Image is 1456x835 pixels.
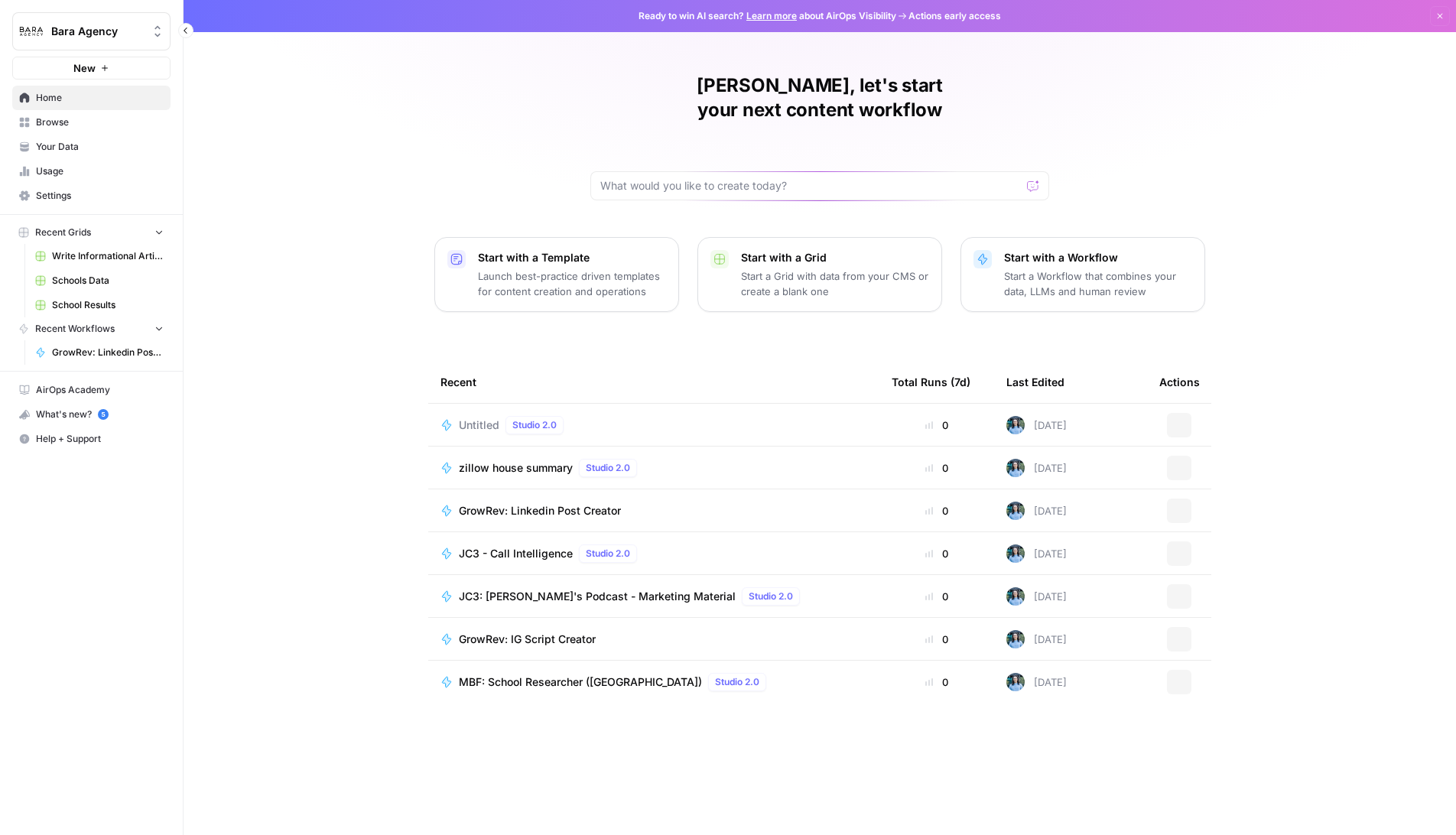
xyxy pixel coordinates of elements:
div: [DATE] [1006,673,1067,691]
span: Studio 2.0 [715,675,759,689]
h1: [PERSON_NAME], let's start your next content workflow [590,73,1049,122]
div: [DATE] [1006,544,1067,563]
a: GrowRev: Linkedin Post Creator [28,340,171,365]
div: 0 [892,632,982,647]
div: [DATE] [1006,587,1067,606]
span: Studio 2.0 [749,590,793,603]
p: Start with a Grid [741,250,929,265]
img: 4cjovsdt7jh7og8qs2b3rje2pqfw [1006,416,1025,434]
img: 4cjovsdt7jh7og8qs2b3rje2pqfw [1006,630,1025,648]
a: School Results [28,293,171,317]
img: 4cjovsdt7jh7og8qs2b3rje2pqfw [1006,502,1025,520]
span: Usage [36,164,164,178]
p: Start with a Template [478,250,666,265]
span: Home [36,91,164,105]
a: zillow house summaryStudio 2.0 [440,459,867,477]
span: Schools Data [52,274,164,288]
a: MBF: School Researcher ([GEOGRAPHIC_DATA])Studio 2.0 [440,673,867,691]
span: School Results [52,298,164,312]
text: 5 [101,411,105,418]
div: 0 [892,546,982,561]
div: What's new? [13,403,170,426]
a: Learn more [746,10,797,21]
a: Browse [12,110,171,135]
span: JC3: [PERSON_NAME]'s Podcast - Marketing Material [459,589,736,604]
a: JC3 - Call IntelligenceStudio 2.0 [440,544,867,563]
span: GrowRev: IG Script Creator [459,632,596,647]
div: Total Runs (7d) [892,361,970,403]
a: GrowRev: Linkedin Post Creator [440,503,867,518]
span: Write Informational Articles [52,249,164,263]
span: Bara Agency [51,24,144,39]
img: 4cjovsdt7jh7og8qs2b3rje2pqfw [1006,673,1025,691]
button: Workspace: Bara Agency [12,12,171,50]
img: 4cjovsdt7jh7og8qs2b3rje2pqfw [1006,544,1025,563]
div: 0 [892,503,982,518]
span: Your Data [36,140,164,154]
a: UntitledStudio 2.0 [440,416,867,434]
div: [DATE] [1006,416,1067,434]
div: Last Edited [1006,361,1064,403]
div: 0 [892,460,982,476]
div: 0 [892,417,982,433]
a: Usage [12,159,171,184]
button: Start with a WorkflowStart a Workflow that combines your data, LLMs and human review [960,237,1205,312]
a: GrowRev: IG Script Creator [440,632,867,647]
span: Untitled [459,417,499,433]
span: Actions early access [908,9,1001,23]
a: Write Informational Articles [28,244,171,268]
span: GrowRev: Linkedin Post Creator [52,346,164,359]
button: Recent Grids [12,221,171,244]
span: Recent Grids [35,226,91,239]
div: 0 [892,674,982,690]
div: Actions [1159,361,1200,403]
a: Home [12,86,171,110]
a: JC3: [PERSON_NAME]'s Podcast - Marketing MaterialStudio 2.0 [440,587,867,606]
span: Ready to win AI search? about AirOps Visibility [639,9,896,23]
span: GrowRev: Linkedin Post Creator [459,503,621,518]
span: MBF: School Researcher ([GEOGRAPHIC_DATA]) [459,674,702,690]
div: [DATE] [1006,502,1067,520]
input: What would you like to create today? [600,178,1021,193]
span: Help + Support [36,432,164,446]
div: 0 [892,589,982,604]
p: Launch best-practice driven templates for content creation and operations [478,268,666,299]
span: New [73,60,96,76]
p: Start a Grid with data from your CMS or create a blank one [741,268,929,299]
a: Your Data [12,135,171,159]
span: Browse [36,115,164,129]
span: Studio 2.0 [586,547,630,560]
a: 5 [98,409,109,420]
img: Bara Agency Logo [18,18,45,45]
img: 4cjovsdt7jh7og8qs2b3rje2pqfw [1006,459,1025,477]
a: AirOps Academy [12,378,171,402]
button: Start with a TemplateLaunch best-practice driven templates for content creation and operations [434,237,679,312]
a: Schools Data [28,268,171,293]
button: Help + Support [12,427,171,451]
div: [DATE] [1006,630,1067,648]
span: zillow house summary [459,460,573,476]
span: Recent Workflows [35,322,115,336]
span: AirOps Academy [36,383,164,397]
img: 4cjovsdt7jh7og8qs2b3rje2pqfw [1006,587,1025,606]
button: Recent Workflows [12,317,171,340]
button: What's new? 5 [12,402,171,427]
div: [DATE] [1006,459,1067,477]
div: Recent [440,361,867,403]
a: Settings [12,184,171,208]
p: Start a Workflow that combines your data, LLMs and human review [1004,268,1192,299]
span: JC3 - Call Intelligence [459,546,573,561]
p: Start with a Workflow [1004,250,1192,265]
span: Studio 2.0 [586,461,630,475]
button: Start with a GridStart a Grid with data from your CMS or create a blank one [697,237,942,312]
span: Settings [36,189,164,203]
span: Studio 2.0 [512,418,557,432]
button: New [12,57,171,80]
